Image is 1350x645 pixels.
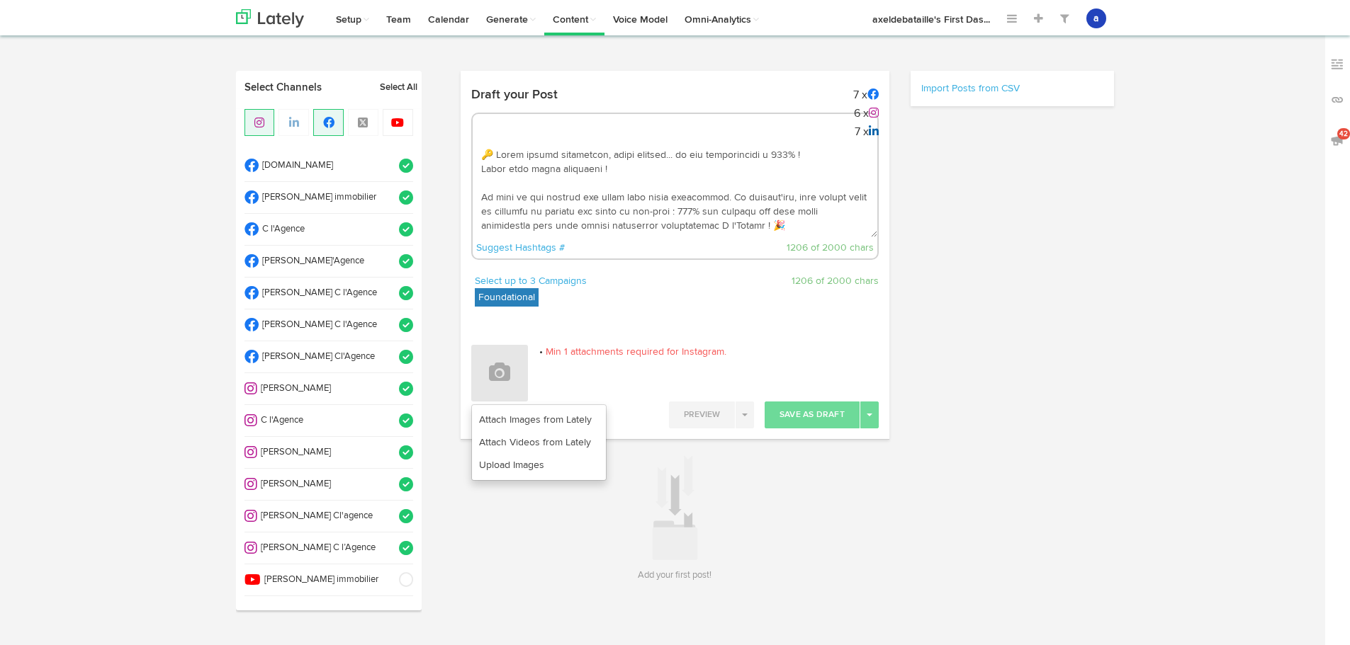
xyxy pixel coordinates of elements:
[853,107,879,120] p: 6 x
[257,510,390,523] span: [PERSON_NAME] Cl'agence
[853,89,879,101] p: 7 x
[236,81,372,95] a: Select Channels
[1330,93,1344,107] img: links_off.svg
[472,409,606,431] a: Attach Images from Lately
[259,350,390,364] span: [PERSON_NAME] Cl'Agence
[380,81,417,95] a: Select All
[259,159,390,173] span: [DOMAIN_NAME]
[853,125,879,138] p: 7 x
[1086,8,1106,28] button: a
[472,454,606,476] a: Upload Images
[259,287,390,300] span: [PERSON_NAME] C l'Agence
[475,288,539,307] label: Foundational
[257,478,390,491] span: [PERSON_NAME]
[652,455,698,561] img: icon_add_something.svg
[1330,57,1344,72] img: keywords_off.svg
[792,274,879,288] span: 1206 of 2000 chars
[1330,133,1344,147] img: announcements_off.svg
[257,446,390,460] span: [PERSON_NAME]
[472,431,606,454] a: Attach Videos from Lately
[259,319,390,332] span: [PERSON_NAME] C l'Agence
[259,191,390,205] span: [PERSON_NAME] immobilier
[236,9,304,28] img: logo_lately_bg_light.svg
[257,382,390,396] span: [PERSON_NAME]
[1337,128,1350,139] span: 42
[765,401,860,428] button: Save As Draft
[921,84,1020,93] a: Import Posts from CSV
[261,573,390,587] span: [PERSON_NAME] immobilier
[257,542,390,555] span: [PERSON_NAME] C l’Agence
[259,255,390,268] span: [PERSON_NAME]'Agence
[476,243,565,253] a: Suggest Hashtags #
[257,414,390,428] span: C l'Agence
[787,243,874,253] span: 1206 of 2000 chars
[450,561,900,587] h3: Add your first post!
[546,347,726,357] span: Min 1 attachments required for Instagram.
[259,223,390,236] span: C l'Agence
[1260,603,1336,638] iframe: Ouvre un widget dans lequel vous pouvez trouver plus d’informations
[471,89,558,101] h4: Draft your Post
[669,401,735,428] button: Preview
[475,273,587,289] a: Select up to 3 Campaigns
[984,15,990,25] span: ...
